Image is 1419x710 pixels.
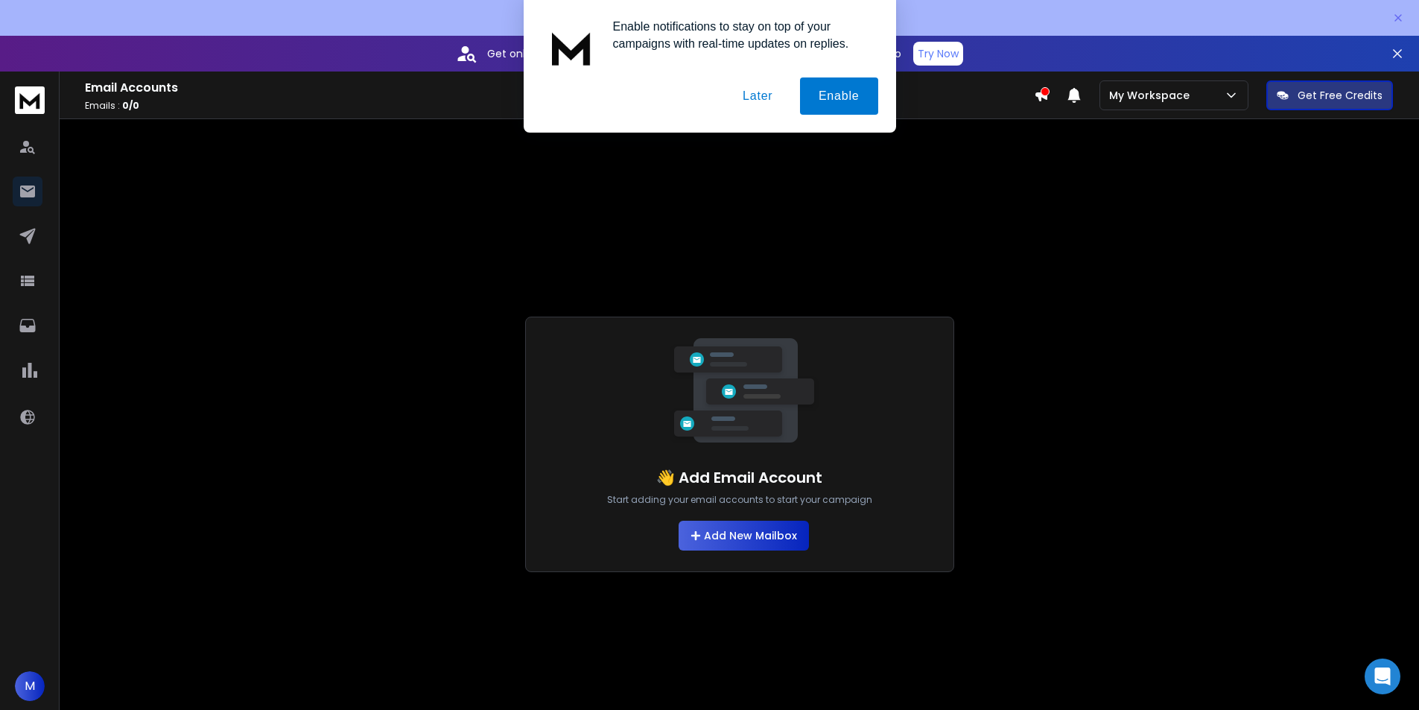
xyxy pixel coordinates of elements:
button: Enable [800,77,878,115]
button: Later [724,77,791,115]
button: M [15,671,45,701]
div: Enable notifications to stay on top of your campaigns with real-time updates on replies. [601,18,878,52]
img: notification icon [542,18,601,77]
h1: 👋 Add Email Account [656,467,822,488]
div: Open Intercom Messenger [1365,659,1400,694]
button: Add New Mailbox [679,521,809,551]
p: Start adding your email accounts to start your campaign [607,494,872,506]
